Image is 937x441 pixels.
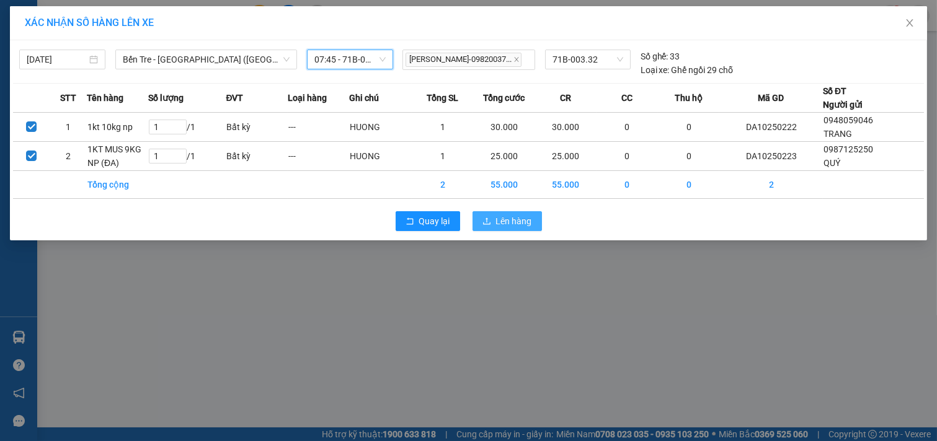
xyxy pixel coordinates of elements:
[50,113,87,142] td: 1
[535,142,597,171] td: 25.000
[57,28,130,37] strong: MĐH:
[824,144,873,154] span: 0987125250
[87,171,148,199] td: Tổng cộng
[419,214,450,228] span: Quay lại
[824,129,852,139] span: TRANG
[719,113,823,142] td: DA10250222
[597,142,658,171] td: 0
[4,61,136,71] span: Nơi nhận:
[288,113,349,142] td: ---
[412,113,473,142] td: 1
[349,142,412,171] td: HUONG
[621,91,633,105] span: CC
[17,50,71,59] span: 02753560570
[148,113,226,142] td: / 1
[4,72,17,82] span: ĐT:
[288,142,349,171] td: ---
[597,171,658,199] td: 0
[824,115,873,125] span: 0948059046
[823,84,863,111] div: Số ĐT Người gửi
[641,50,668,63] span: Số ghế:
[87,91,123,105] span: Tên hàng
[32,39,60,48] span: Đông Á
[4,50,17,59] span: ĐT:
[87,113,148,142] td: 1kt 10kg np
[658,171,719,199] td: 0
[78,28,129,37] span: DA10250223
[641,63,734,77] div: Ghế ngồi 29 chỗ
[27,53,87,66] input: 14/10/2025
[396,211,460,231] button: rollbackQuay lại
[892,6,927,41] button: Close
[553,50,623,69] span: 71B-003.32
[148,91,184,105] span: Số lượng
[25,17,154,28] span: XÁC NHẬN SỐ HÀNG LÊN XE
[406,53,522,67] span: [PERSON_NAME]-09820037...
[50,142,87,171] td: 2
[482,217,491,227] span: upload
[658,113,719,142] td: 0
[226,142,287,171] td: Bất kỳ
[349,113,412,142] td: HUONG
[314,50,386,69] span: 07:45 - 71B-003.32
[412,142,473,171] td: 1
[473,171,535,199] td: 55.000
[597,113,658,142] td: 0
[719,142,823,171] td: DA10250223
[226,91,243,105] span: ĐVT
[719,171,823,199] td: 2
[473,211,542,231] button: uploadLên hàng
[87,142,148,171] td: 1KT MUS 9KG NP (ĐA)
[17,72,75,82] span: 0283 938 1019
[123,50,290,69] span: Bến Tre - Sài Gòn (CN)
[226,113,287,142] td: Bất kỳ
[905,18,915,28] span: close
[473,142,535,171] td: 25.000
[473,113,535,142] td: 30.000
[4,6,128,15] span: 07:46:23 [DATE]-
[4,84,66,93] span: Giờ nhận:
[513,56,520,63] span: close
[535,113,597,142] td: 30.000
[496,214,532,228] span: Lên hàng
[412,171,473,199] td: 2
[675,91,703,105] span: Thu hộ
[51,17,135,26] strong: BIÊN NHẬN HÀNG GỬI
[406,217,414,227] span: rollback
[483,91,525,105] span: Tổng cước
[288,91,327,105] span: Loại hàng
[63,6,128,15] span: [PERSON_NAME]
[824,158,840,168] span: QUÝ
[349,91,379,105] span: Ghi chú
[535,171,597,199] td: 55.000
[4,39,60,48] span: Nơi gửi:
[560,91,571,105] span: CR
[641,50,680,63] div: 33
[641,63,670,77] span: Loại xe:
[283,56,290,63] span: down
[38,84,66,93] span: HUONG
[38,61,136,71] span: 204C Sư Vạn Hạnh, P9, Q5
[658,142,719,171] td: 0
[427,91,458,105] span: Tổng SL
[148,142,226,171] td: / 1
[758,91,784,105] span: Mã GD
[60,91,76,105] span: STT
